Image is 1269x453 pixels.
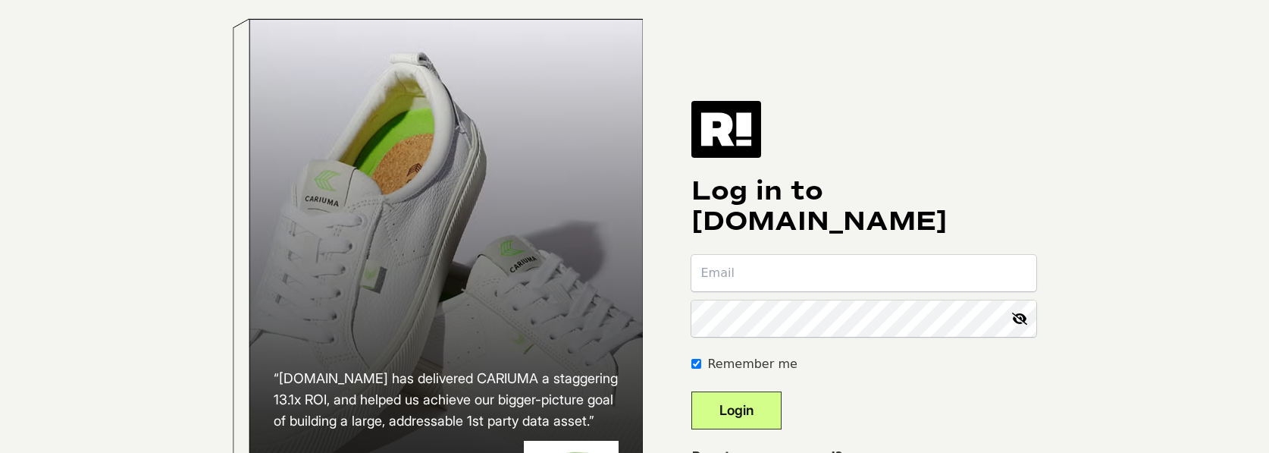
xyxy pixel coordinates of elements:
img: Retention.com [691,101,761,157]
label: Remember me [707,355,797,373]
h1: Log in to [DOMAIN_NAME] [691,176,1036,237]
input: Email [691,255,1036,291]
button: Login [691,392,782,429]
h2: “[DOMAIN_NAME] has delivered CARIUMA a staggering 13.1x ROI, and helped us achieve our bigger-pic... [274,368,619,432]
